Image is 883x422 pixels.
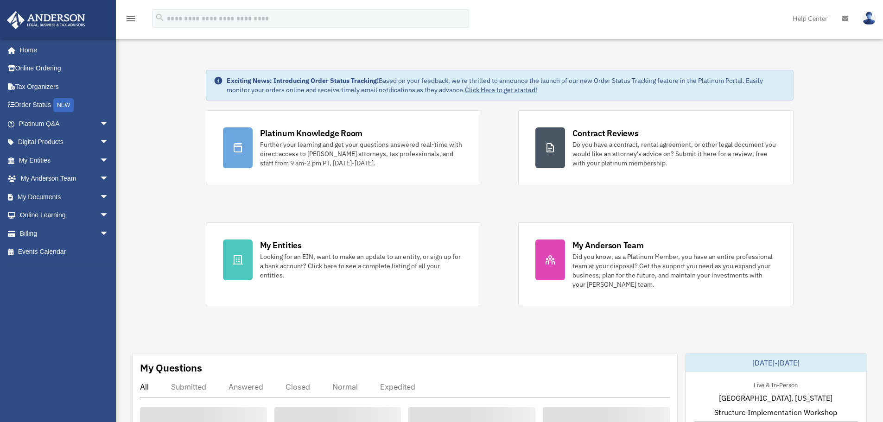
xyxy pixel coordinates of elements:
i: menu [125,13,136,24]
a: My Documentsarrow_drop_down [6,188,123,206]
a: Online Learningarrow_drop_down [6,206,123,225]
div: My Entities [260,239,302,251]
span: arrow_drop_down [100,114,118,133]
a: My Entities Looking for an EIN, want to make an update to an entity, or sign up for a bank accoun... [206,222,481,306]
div: My Questions [140,361,202,375]
a: Home [6,41,118,59]
a: menu [125,16,136,24]
a: My Anderson Team Did you know, as a Platinum Member, you have an entire professional team at your... [518,222,794,306]
div: Do you have a contract, rental agreement, or other legal document you would like an attorney's ad... [572,140,776,168]
i: search [155,13,165,23]
div: Closed [286,382,310,391]
a: Digital Productsarrow_drop_down [6,133,123,151]
div: NEW [53,98,74,112]
span: arrow_drop_down [100,170,118,189]
span: arrow_drop_down [100,133,118,152]
a: Contract Reviews Do you have a contract, rental agreement, or other legal document you would like... [518,110,794,185]
div: Live & In-Person [746,379,805,389]
div: Expedited [380,382,415,391]
strong: Exciting News: Introducing Order Status Tracking! [227,76,379,85]
div: My Anderson Team [572,239,644,251]
a: Click Here to get started! [465,86,537,94]
span: arrow_drop_down [100,206,118,225]
a: Billingarrow_drop_down [6,224,123,243]
a: My Entitiesarrow_drop_down [6,151,123,170]
span: arrow_drop_down [100,151,118,170]
span: [GEOGRAPHIC_DATA], [US_STATE] [719,392,832,403]
a: Online Ordering [6,59,123,78]
a: My Anderson Teamarrow_drop_down [6,170,123,188]
a: Platinum Knowledge Room Further your learning and get your questions answered real-time with dire... [206,110,481,185]
div: Normal [332,382,358,391]
span: Structure Implementation Workshop [714,407,837,418]
div: [DATE]-[DATE] [686,353,866,372]
div: Did you know, as a Platinum Member, you have an entire professional team at your disposal? Get th... [572,252,776,289]
div: Platinum Knowledge Room [260,127,363,139]
div: Further your learning and get your questions answered real-time with direct access to [PERSON_NAM... [260,140,464,168]
a: Events Calendar [6,243,123,261]
span: arrow_drop_down [100,224,118,243]
div: Looking for an EIN, want to make an update to an entity, or sign up for a bank account? Click her... [260,252,464,280]
div: Answered [229,382,263,391]
div: Contract Reviews [572,127,639,139]
a: Order StatusNEW [6,96,123,115]
img: User Pic [862,12,876,25]
a: Platinum Q&Aarrow_drop_down [6,114,123,133]
span: arrow_drop_down [100,188,118,207]
div: Based on your feedback, we're thrilled to announce the launch of our new Order Status Tracking fe... [227,76,786,94]
img: Anderson Advisors Platinum Portal [4,11,88,29]
div: All [140,382,149,391]
div: Submitted [171,382,206,391]
a: Tax Organizers [6,77,123,96]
